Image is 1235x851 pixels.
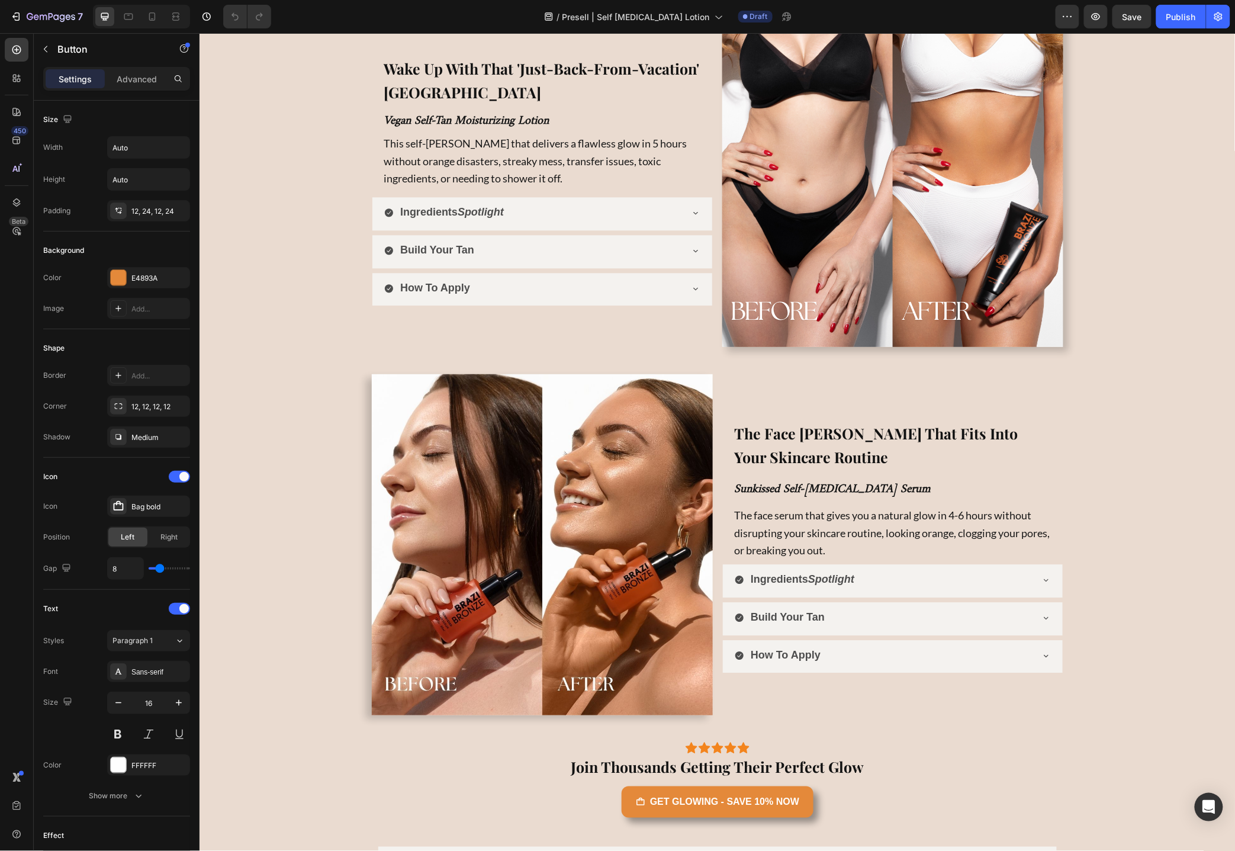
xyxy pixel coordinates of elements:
[201,211,275,223] strong: Build Your Tan
[89,790,144,802] div: Show more
[9,217,28,226] div: Beta
[372,724,665,743] strong: Join Thousands Getting Their Perfect Glow
[535,390,818,433] strong: The Face [PERSON_NAME] That Fits Into Your Skincare Routine
[201,249,271,261] strong: How To Apply
[78,9,83,24] p: 7
[43,432,70,442] div: Shadow
[43,635,64,646] div: Styles
[131,206,187,217] div: 12, 24, 12, 24
[172,341,513,682] img: gempages_569775103198364896-e0165199-f979-4c45-aeae-d23199c8f9d5.jpg
[43,272,62,283] div: Color
[258,173,304,185] strong: Spotlight
[43,303,64,314] div: Image
[43,174,65,185] div: Height
[1195,793,1223,821] div: Open Intercom Messenger
[5,5,88,28] button: 7
[1156,5,1206,28] button: Publish
[43,142,63,153] div: Width
[112,635,153,646] span: Paragraph 1
[43,501,57,512] div: Icon
[535,438,731,467] strong: Sunkissed Self-[MEDICAL_DATA] Serum
[43,695,75,711] div: Size
[551,616,621,628] strong: How To Apply
[121,532,135,542] span: Left
[43,603,58,614] div: Text
[57,42,158,56] p: Button
[161,532,178,542] span: Right
[535,476,850,524] span: The face serum that gives you a natural glow in 4-6 hours without disrupting your skincare routin...
[117,73,157,85] p: Advanced
[43,205,70,216] div: Padding
[131,304,187,314] div: Add...
[131,502,187,512] div: Bag bold
[1123,12,1142,22] span: Save
[108,558,143,579] input: Auto
[43,532,70,542] div: Position
[43,666,58,677] div: Font
[422,753,614,785] a: GET GLOWING - SAVE 10% NOW
[43,112,75,128] div: Size
[43,245,84,256] div: Background
[43,830,64,841] div: Effect
[131,432,187,443] div: Medium
[43,760,62,770] div: Color
[223,5,271,28] div: Undo/Redo
[43,343,65,354] div: Shape
[750,11,768,22] span: Draft
[131,760,187,771] div: FFFFFF
[609,540,655,552] strong: Spotlight
[107,630,190,651] button: Paragraph 1
[131,273,187,284] div: E4893A
[551,540,609,552] strong: Ingredients
[562,11,710,23] span: Presell | Self [MEDICAL_DATA] Lotion
[557,11,560,23] span: /
[131,402,187,412] div: 12, 12, 12, 12
[43,401,67,412] div: Corner
[1112,5,1152,28] button: Save
[43,370,66,381] div: Border
[451,763,600,773] strong: GET GLOWING - SAVE 10% NOW
[43,471,57,482] div: Icon
[59,73,92,85] p: Settings
[11,126,28,136] div: 450
[551,578,625,590] strong: Build Your Tan
[43,785,190,807] button: Show more
[108,169,189,190] input: Auto
[131,371,187,381] div: Add...
[201,173,258,185] strong: Ingredients
[108,137,189,158] input: Auto
[131,667,187,677] div: Sans-serif
[1166,11,1196,23] div: Publish
[43,561,73,577] div: Gap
